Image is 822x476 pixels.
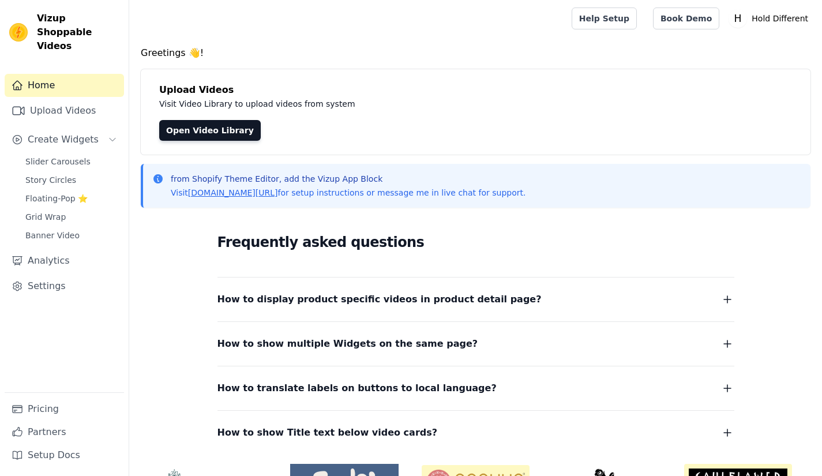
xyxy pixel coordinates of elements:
span: Banner Video [25,230,80,241]
a: Upload Videos [5,99,124,122]
h2: Frequently asked questions [217,231,734,254]
button: How to show Title text below video cards? [217,425,734,441]
p: Visit Video Library to upload videos from system [159,97,676,111]
a: Partners [5,421,124,444]
a: Story Circles [18,172,124,188]
a: Floating-Pop ⭐ [18,190,124,207]
a: Open Video Library [159,120,261,141]
a: Help Setup [572,8,637,29]
span: How to show multiple Widgets on the same page? [217,336,478,352]
span: How to display product specific videos in product detail page? [217,291,542,308]
img: Vizup [9,23,28,42]
a: Banner Video [18,227,124,243]
span: Story Circles [25,174,76,186]
button: How to show multiple Widgets on the same page? [217,336,734,352]
h4: Upload Videos [159,83,792,97]
a: Pricing [5,398,124,421]
a: Grid Wrap [18,209,124,225]
a: Analytics [5,249,124,272]
text: H [734,13,742,24]
a: Home [5,74,124,97]
a: Slider Carousels [18,153,124,170]
span: How to show Title text below video cards? [217,425,438,441]
button: How to display product specific videos in product detail page? [217,291,734,308]
button: Create Widgets [5,128,124,151]
a: Book Demo [653,8,719,29]
span: How to translate labels on buttons to local language? [217,380,497,396]
a: Settings [5,275,124,298]
p: Hold Different [747,8,813,29]
h4: Greetings 👋! [141,46,810,60]
span: Slider Carousels [25,156,91,167]
span: Grid Wrap [25,211,66,223]
a: Setup Docs [5,444,124,467]
p: from Shopify Theme Editor, add the Vizup App Block [171,173,526,185]
span: Floating-Pop ⭐ [25,193,88,204]
p: Visit for setup instructions or message me in live chat for support. [171,187,526,198]
button: H Hold Different [729,8,813,29]
a: [DOMAIN_NAME][URL] [188,188,278,197]
button: How to translate labels on buttons to local language? [217,380,734,396]
span: Vizup Shoppable Videos [37,12,119,53]
span: Create Widgets [28,133,99,147]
